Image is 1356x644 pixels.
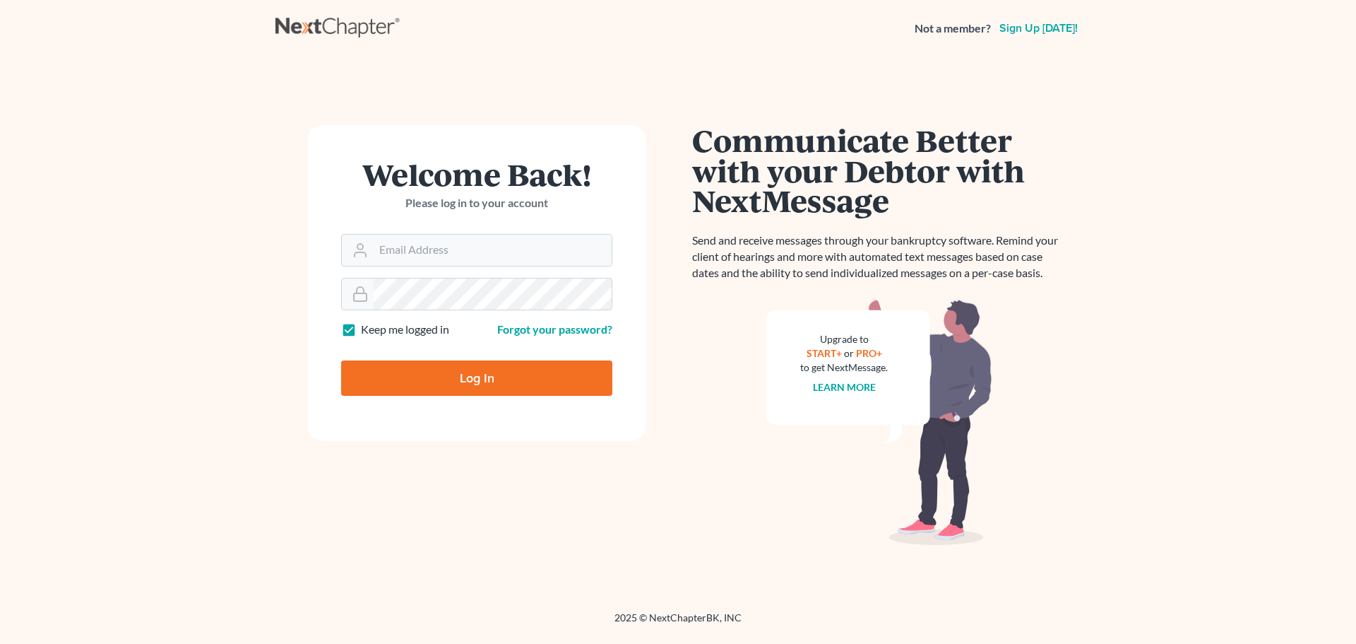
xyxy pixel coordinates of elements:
[374,235,612,266] input: Email Address
[844,347,854,359] span: or
[915,21,991,37] strong: Not a member?
[813,381,876,393] a: Learn more
[807,347,842,359] a: START+
[997,23,1081,34] a: Sign up [DATE]!
[856,347,882,359] a: PRO+
[800,332,888,346] div: Upgrade to
[800,361,888,375] div: to get NextMessage.
[692,233,1066,281] p: Send and receive messages through your bankruptcy software. Remind your client of hearings and mo...
[497,322,612,336] a: Forgot your password?
[341,361,612,396] input: Log In
[361,322,449,338] label: Keep me logged in
[341,159,612,189] h1: Welcome Back!
[275,611,1081,636] div: 2025 © NextChapterBK, INC
[341,195,612,211] p: Please log in to your account
[766,298,992,546] img: nextmessage_bg-59042aed3d76b12b5cd301f8e5b87938c9018125f34e5fa2b7a6b67550977c72.svg
[692,125,1066,216] h1: Communicate Better with your Debtor with NextMessage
